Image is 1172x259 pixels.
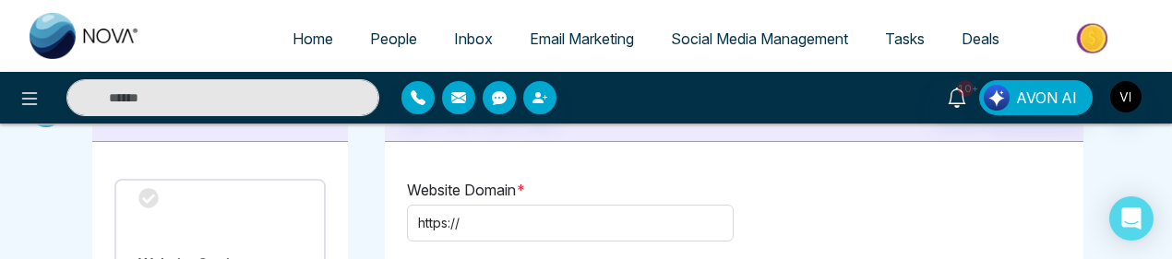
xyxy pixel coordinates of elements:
a: Social Media Management [652,21,867,56]
span: Home [293,29,333,48]
span: Social Media Management [671,29,848,48]
span: 10+ [957,80,974,97]
a: Deals [943,21,1018,56]
a: Email Marketing [511,21,652,56]
span: Deals [962,29,999,48]
a: Inbox [436,21,511,56]
a: People [352,21,436,56]
img: Nova CRM Logo [30,13,140,59]
span: AVON AI [1016,87,1077,109]
span: https:// [418,213,460,233]
img: Market-place.gif [1027,18,1161,59]
span: People [370,29,417,48]
a: 10+ [935,80,979,112]
a: Home [274,21,352,56]
p: Website Domain [407,179,1062,201]
img: User Avatar [1110,81,1142,112]
span: Email Marketing [530,29,634,48]
button: AVON AI [979,80,1093,115]
div: Open Intercom Messenger [1109,196,1154,241]
img: Lead Flow [984,85,1010,111]
span: Inbox [454,29,493,48]
span: Tasks [885,29,925,48]
a: Tasks [867,21,943,56]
